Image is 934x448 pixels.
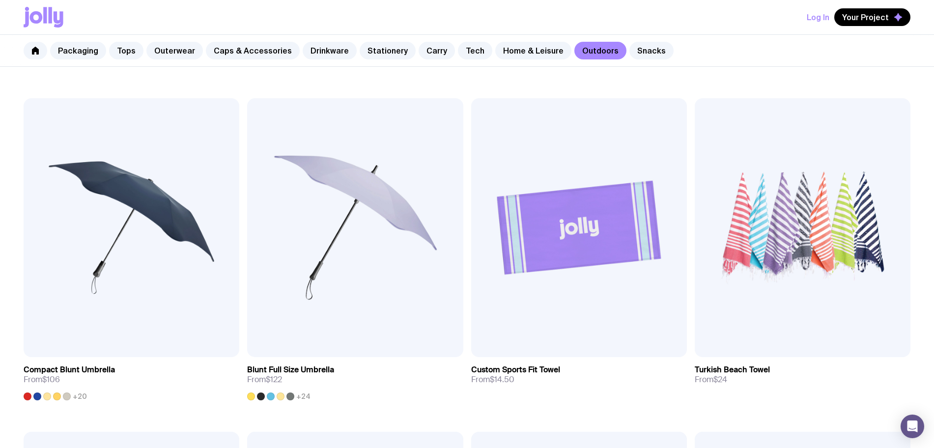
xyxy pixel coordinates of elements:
span: +20 [73,392,87,400]
a: Stationery [360,42,416,59]
span: From [471,375,514,385]
div: Open Intercom Messenger [901,415,924,438]
a: Drinkware [303,42,357,59]
a: Tops [109,42,143,59]
button: Log In [807,8,829,26]
a: Snacks [629,42,674,59]
a: Home & Leisure [495,42,571,59]
h3: Compact Blunt Umbrella [24,365,115,375]
h3: Blunt Full Size Umbrella [247,365,334,375]
a: Custom Sports Fit TowelFrom$14.50 [471,357,687,392]
a: Compact Blunt UmbrellaFrom$106+20 [24,357,239,400]
span: $14.50 [490,374,514,385]
a: Packaging [50,42,106,59]
a: Outdoors [574,42,626,59]
span: From [24,375,60,385]
a: Blunt Full Size UmbrellaFrom$122+24 [247,357,463,400]
span: $122 [266,374,282,385]
a: Caps & Accessories [206,42,300,59]
span: Your Project [842,12,889,22]
span: From [247,375,282,385]
a: Turkish Beach TowelFrom$24 [695,357,910,392]
a: Carry [419,42,455,59]
span: +24 [296,392,311,400]
a: Outerwear [146,42,203,59]
h3: Turkish Beach Towel [695,365,770,375]
span: From [695,375,727,385]
button: Your Project [834,8,910,26]
span: $24 [713,374,727,385]
span: $106 [42,374,60,385]
h3: Custom Sports Fit Towel [471,365,560,375]
a: Tech [458,42,492,59]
